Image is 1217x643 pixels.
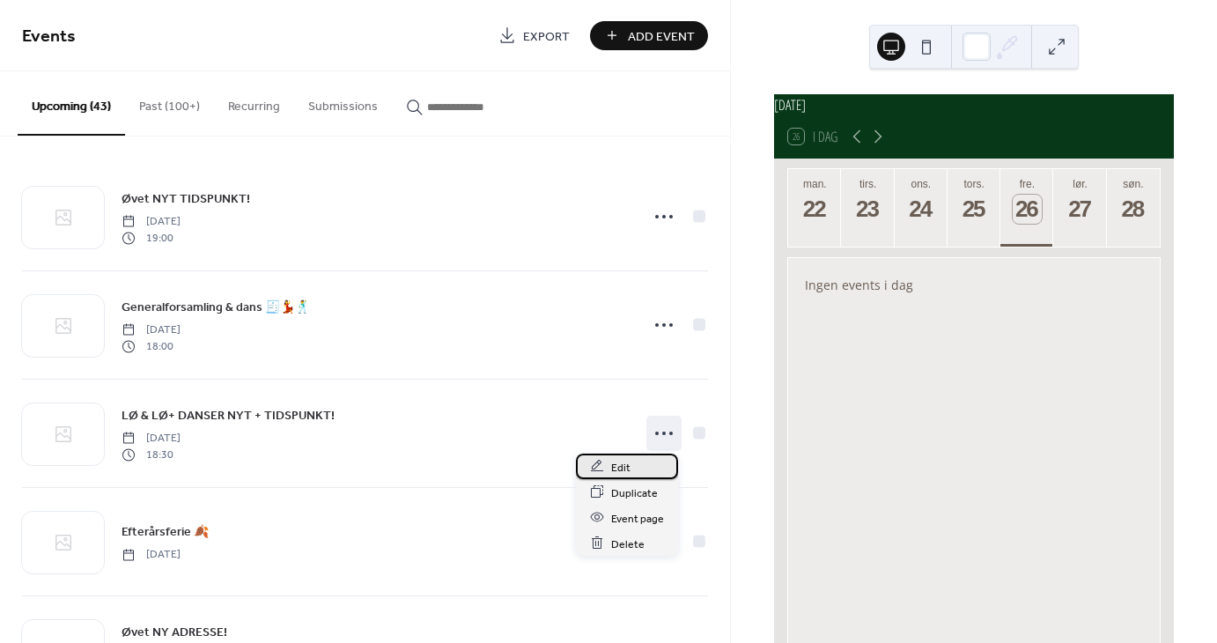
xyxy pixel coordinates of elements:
div: [DATE] [774,94,1174,115]
div: 24 [907,195,936,224]
button: Add Event [590,21,708,50]
button: tors.25 [948,169,1000,247]
div: 25 [960,195,989,224]
div: ons. [900,178,942,190]
span: Duplicate [611,484,658,502]
div: tors. [953,178,995,190]
span: 19:00 [122,230,181,246]
div: lør. [1058,178,1101,190]
span: [DATE] [122,431,181,447]
button: ons.24 [895,169,948,247]
div: 26 [1013,195,1042,224]
div: 22 [800,195,830,224]
span: [DATE] [122,322,181,338]
span: Delete [611,535,645,553]
div: fre. [1006,178,1048,190]
div: 23 [853,195,882,224]
span: 18:30 [122,447,181,462]
div: Ingen events i dag [791,264,1158,306]
span: Export [523,27,570,46]
button: tirs.23 [841,169,894,247]
button: Submissions [294,71,392,134]
a: Export [485,21,583,50]
div: 28 [1119,195,1148,224]
button: lør.27 [1053,169,1106,247]
span: Øvet NYT TIDSPUNKT! [122,190,250,209]
div: man. [793,178,836,190]
a: Generalforsamling & dans 🧾💃🕺 [122,297,310,317]
button: Recurring [214,71,294,134]
div: tirs. [846,178,889,190]
span: [DATE] [122,214,181,230]
div: søn. [1112,178,1154,190]
span: LØ & LØ+ DANSER NYT + TIDSPUNKT! [122,407,335,425]
button: Past (100+) [125,71,214,134]
button: fre.26 [1000,169,1053,247]
span: Generalforsamling & dans 🧾💃🕺 [122,299,310,317]
a: Øvet NY ADRESSE! [122,622,227,642]
span: 18:00 [122,338,181,354]
span: Add Event [628,27,695,46]
span: Edit [611,458,631,477]
button: Upcoming (43) [18,71,125,136]
button: man.22 [788,169,841,247]
a: Øvet NYT TIDSPUNKT! [122,188,250,209]
div: 27 [1066,195,1095,224]
span: Efterårsferie 🍂 [122,523,209,542]
span: Øvet NY ADRESSE! [122,624,227,642]
span: [DATE] [122,547,181,563]
button: søn.28 [1107,169,1160,247]
span: Event page [611,509,664,528]
span: Events [22,19,76,54]
a: LØ & LØ+ DANSER NYT + TIDSPUNKT! [122,405,335,425]
a: Efterårsferie 🍂 [122,521,209,542]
